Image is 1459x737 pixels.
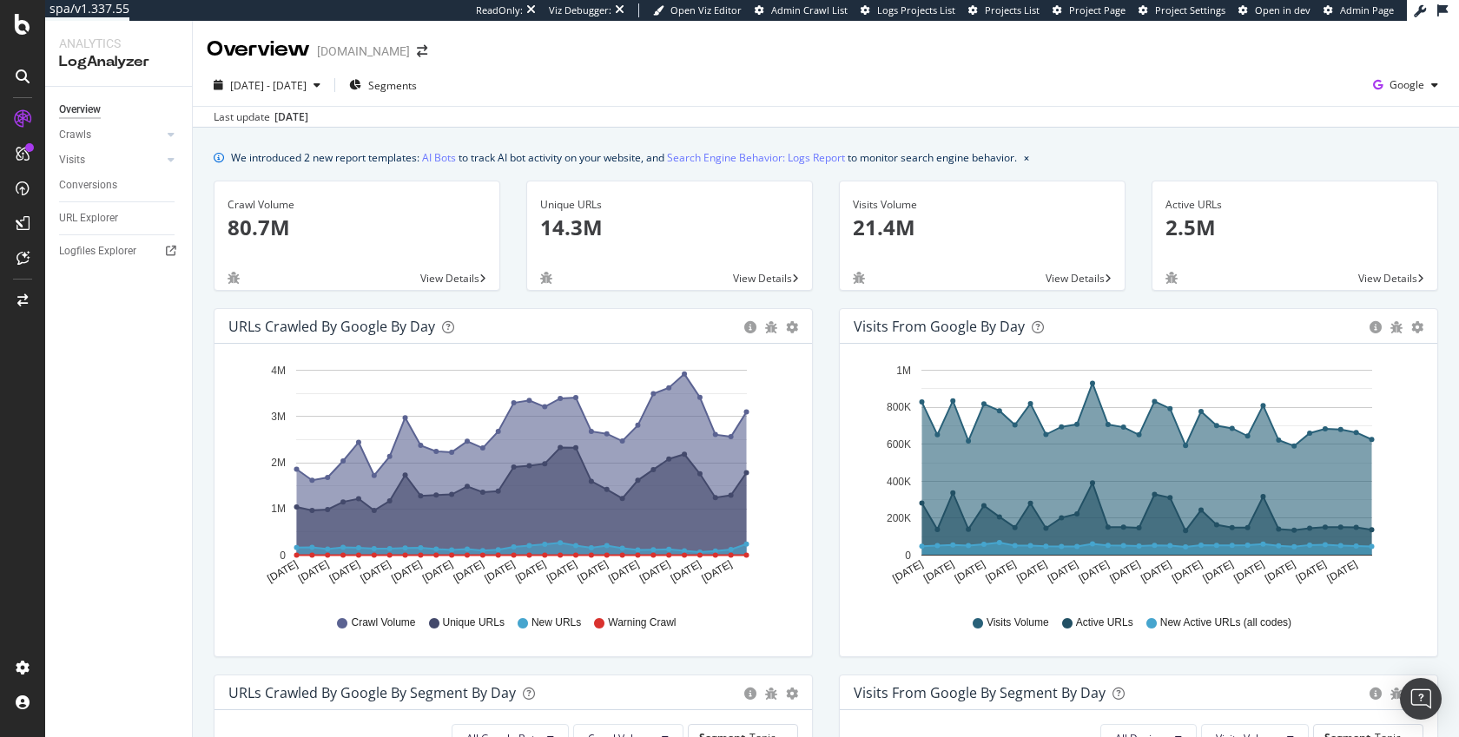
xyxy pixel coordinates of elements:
a: Conversions [59,176,180,194]
div: Overview [59,101,101,119]
div: circle-info [744,321,756,333]
text: [DATE] [1231,558,1266,585]
span: Admin Crawl List [771,3,848,16]
text: [DATE] [669,558,703,585]
text: [DATE] [359,558,393,585]
span: Segments [368,78,417,93]
a: Project Settings [1139,3,1225,17]
div: bug [765,321,777,333]
p: 21.4M [853,213,1112,242]
div: Analytics [59,35,178,52]
div: Visits from Google by day [854,318,1025,335]
text: [DATE] [420,558,455,585]
div: [DOMAIN_NAME] [317,43,410,60]
div: [DATE] [274,109,308,125]
text: 200K [887,512,911,524]
div: circle-info [744,688,756,700]
span: New URLs [531,615,581,630]
div: gear [786,688,798,700]
div: Visits from Google By Segment By Day [854,684,1106,701]
a: Open in dev [1238,3,1310,17]
div: Crawl Volume [228,197,486,213]
span: Active URLs [1076,615,1133,630]
text: [DATE] [327,558,362,585]
text: 2M [271,457,286,469]
div: bug [228,272,240,284]
span: Visits Volume [987,615,1049,630]
p: 14.3M [540,213,799,242]
a: Project Page [1053,3,1126,17]
div: circle-info [1370,321,1382,333]
a: Admin Crawl List [755,3,848,17]
span: Warning Crawl [608,615,676,630]
text: [DATE] [1325,558,1360,585]
div: Visits [59,151,85,169]
div: Viz Debugger: [549,3,611,17]
text: [DATE] [606,558,641,585]
div: ReadOnly: [476,3,523,17]
a: Logfiles Explorer [59,242,180,260]
text: [DATE] [576,558,611,585]
div: Conversions [59,176,117,194]
text: 600K [887,438,911,451]
div: bug [765,688,777,700]
div: bug [1390,321,1403,333]
text: [DATE] [700,558,735,585]
span: Logs Projects List [877,3,955,16]
text: [DATE] [984,558,1019,585]
text: [DATE] [1170,558,1205,585]
text: [DATE] [296,558,331,585]
a: Admin Page [1324,3,1394,17]
text: [DATE] [1107,558,1142,585]
a: Search Engine Behavior: Logs Report [667,148,845,167]
span: Open Viz Editor [670,3,742,16]
span: View Details [733,271,792,286]
text: [DATE] [1014,558,1049,585]
div: Open Intercom Messenger [1400,678,1442,720]
span: New Active URLs (all codes) [1160,615,1291,630]
a: AI Bots [422,148,456,167]
text: [DATE] [1046,558,1080,585]
div: Overview [207,35,310,64]
text: [DATE] [1201,558,1236,585]
text: [DATE] [1263,558,1297,585]
text: [DATE] [921,558,956,585]
button: Google [1366,71,1445,99]
div: gear [786,321,798,333]
button: close banner [1020,145,1033,170]
div: gear [1411,321,1423,333]
div: We introduced 2 new report templates: to track AI bot activity on your website, and to monitor se... [231,148,1017,167]
a: Overview [59,101,180,119]
text: [DATE] [545,558,579,585]
div: info banner [214,148,1438,167]
text: [DATE] [953,558,987,585]
span: View Details [1358,271,1417,286]
a: Crawls [59,126,162,144]
text: [DATE] [890,558,925,585]
div: bug [853,272,865,284]
a: Projects List [968,3,1040,17]
text: [DATE] [1294,558,1329,585]
div: bug [1390,688,1403,700]
div: arrow-right-arrow-left [417,45,427,57]
span: Admin Page [1340,3,1394,16]
a: Logs Projects List [861,3,955,17]
svg: A chart. [228,358,792,599]
span: Unique URLs [443,615,505,630]
text: [DATE] [389,558,424,585]
text: 4M [271,365,286,377]
div: Unique URLs [540,197,799,213]
a: Open Viz Editor [653,3,742,17]
text: [DATE] [513,558,548,585]
span: View Details [1046,271,1105,286]
text: 3M [271,411,286,423]
text: 0 [905,549,911,562]
text: [DATE] [265,558,300,585]
div: A chart. [854,358,1417,599]
span: Projects List [985,3,1040,16]
div: Last update [214,109,308,125]
text: 0 [280,549,286,562]
a: URL Explorer [59,209,180,227]
div: Active URLs [1165,197,1424,213]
